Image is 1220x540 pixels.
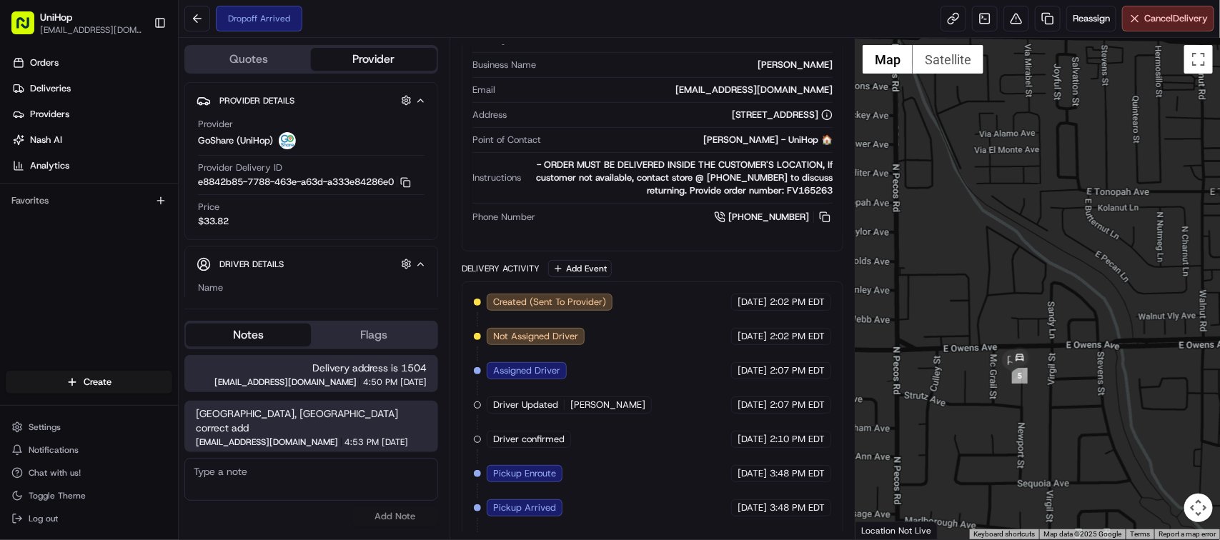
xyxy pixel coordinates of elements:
input: Clear [37,92,236,107]
span: [DATE] [738,433,767,446]
span: Provider Details [219,95,294,106]
span: Cancel Delivery [1144,12,1208,25]
span: Assigned Driver [493,364,560,377]
button: Show street map [863,45,913,74]
span: Created (Sent To Provider) [493,296,606,309]
a: Terms [1130,530,1150,538]
span: [DATE] [738,467,767,480]
span: Nash AI [30,134,62,146]
span: Driver confirmed [493,433,565,446]
img: Google [859,521,906,539]
button: Log out [6,509,172,529]
button: Map camera controls [1184,494,1213,522]
span: Notifications [29,444,79,456]
span: [PERSON_NAME] [570,399,645,411]
span: Instructions [472,171,521,184]
a: [PHONE_NUMBER] [714,209,833,225]
span: 4:50 PM [363,378,397,386]
span: Phone Number [472,211,535,224]
span: 3:48 PM EDT [770,501,825,514]
button: Toggle Theme [6,486,172,506]
button: Quotes [186,48,311,71]
span: Name [198,281,223,294]
button: Keyboard shortcuts [973,529,1035,539]
div: 5 [1012,368,1028,384]
a: Report a map error [1159,530,1216,538]
span: Log out [29,513,58,524]
button: Chat with us! [6,463,172,483]
span: [DATE] [738,364,767,377]
span: 2:07 PM EDT [770,399,825,411]
span: Create [84,376,111,389]
span: API Documentation [135,207,229,221]
a: Deliveries [6,77,178,100]
a: 💻API Documentation [115,201,235,227]
div: We're available if you need us! [49,151,181,162]
span: Map data ©2025 Google [1043,530,1121,538]
div: Start new chat [49,136,234,151]
span: Provider Delivery ID [198,161,282,174]
a: Nash AI [6,129,178,151]
button: Settings [6,417,172,437]
button: Provider Details [197,89,426,112]
span: Reassign [1073,12,1110,25]
span: GoShare (UniHop) [198,134,273,147]
span: [DATE] [738,501,767,514]
div: [STREET_ADDRESS] [732,109,833,121]
span: $33.82 [198,215,229,228]
span: [DATE] [738,296,767,309]
div: [EMAIL_ADDRESS][DOMAIN_NAME] [501,84,833,96]
button: e8842b85-7788-463e-a63d-a333e84286e0 [198,176,411,189]
span: Delivery address is 1504 [196,361,427,375]
span: Toggle Theme [29,490,86,501]
span: Chat with us! [29,467,81,479]
span: Orders [30,56,59,69]
span: Business Name [472,59,536,71]
span: Deliveries [30,82,71,95]
span: [EMAIL_ADDRESS][DOMAIN_NAME] [196,438,338,446]
button: Reassign [1066,6,1116,31]
button: CancelDelivery [1122,6,1214,31]
div: [PERSON_NAME] [198,296,273,309]
span: [DATE] [738,399,767,411]
button: Show satellite imagery [913,45,983,74]
span: 2:02 PM EDT [770,296,825,309]
button: Provider [311,48,436,71]
span: [DATE] [400,378,427,386]
a: Orders [6,51,178,74]
button: Add Event [548,260,612,277]
p: Welcome 👋 [14,57,260,80]
button: Notes [186,324,311,346]
a: Open this area in Google Maps (opens a new window) [859,521,906,539]
span: Not Assigned Driver [493,330,578,343]
span: [DATE] [382,438,408,446]
span: Analytics [30,159,69,172]
div: Location Not Live [856,521,938,539]
div: - ORDER MUST BE DELIVERED INSIDE THE CUSTOMER'S LOCATION, If customer not available, contact stor... [527,159,833,197]
span: Email [472,84,495,96]
span: Address [472,109,507,121]
button: Flags [311,324,436,346]
button: Toggle fullscreen view [1184,45,1213,74]
img: Nash [14,14,43,43]
div: Favorites [6,189,172,212]
div: [PERSON_NAME] - UniHop 🏠 [547,134,833,146]
span: 2:07 PM EDT [770,364,825,377]
button: [EMAIL_ADDRESS][DOMAIN_NAME] [40,24,142,36]
span: 2:02 PM EDT [770,330,825,343]
img: 1736555255976-a54dd68f-1ca7-489b-9aae-adbdc363a1c4 [14,136,40,162]
span: 2:10 PM EDT [770,433,825,446]
button: Notifications [6,440,172,460]
span: Providers [30,108,69,121]
div: 💻 [121,209,132,220]
div: [PERSON_NAME] [542,59,833,71]
span: 4:53 PM [344,438,379,446]
span: Driver Updated [493,399,558,411]
span: [PHONE_NUMBER] [728,211,809,224]
span: Pylon [142,242,173,253]
img: goshare_logo.png [279,132,296,149]
span: 3:48 PM EDT [770,467,825,480]
a: Analytics [6,154,178,177]
span: Provider [198,118,233,131]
